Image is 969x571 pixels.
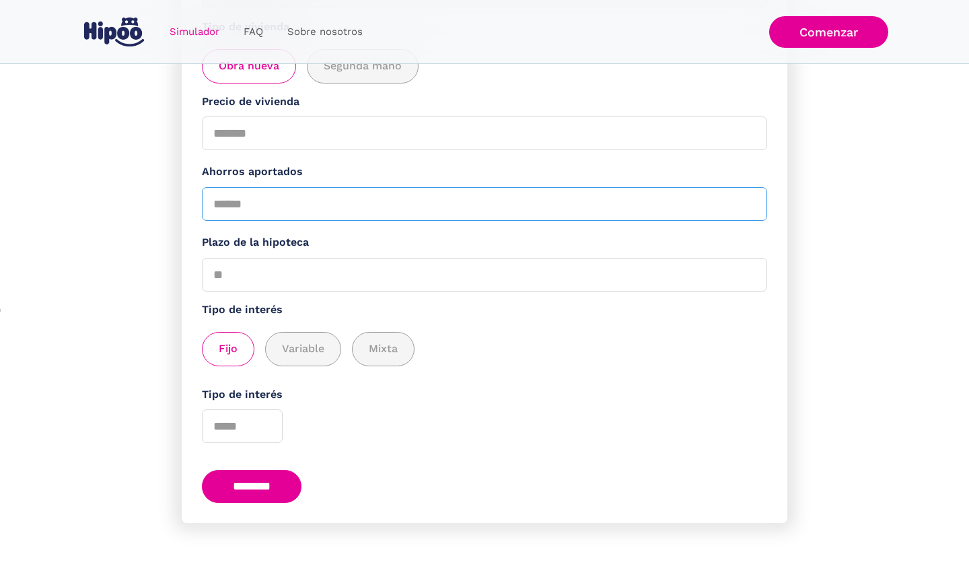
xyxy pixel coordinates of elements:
span: Mixta [369,341,398,358]
span: Obra nueva [219,58,279,75]
label: Ahorros aportados [202,164,767,180]
a: Simulador [157,19,231,45]
a: FAQ [231,19,275,45]
a: Comenzar [769,16,888,48]
label: Tipo de interés [202,387,767,403]
label: Plazo de la hipoteca [202,234,767,251]
label: Tipo de interés [202,302,767,318]
div: add_description_here [202,49,767,83]
a: Sobre nosotros [275,19,375,45]
div: add_description_here [202,332,767,366]
span: Segunda mano [324,58,402,75]
a: home [81,12,147,52]
span: Variable [282,341,324,358]
label: Precio de vivienda [202,94,767,110]
span: Fijo [219,341,238,358]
